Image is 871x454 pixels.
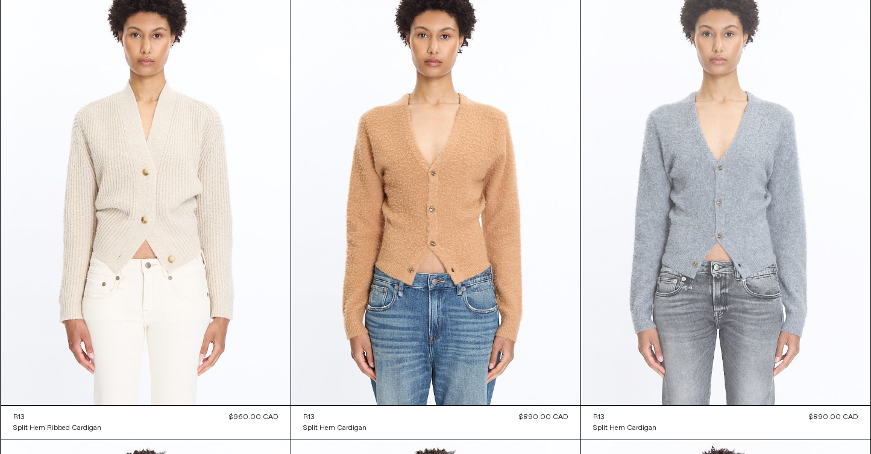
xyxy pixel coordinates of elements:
div: $960.00 CAD [229,412,278,423]
div: Split Hem Cardigan [593,423,656,434]
div: Split Hem Cardigan [303,423,366,434]
div: R13 [13,412,25,423]
a: R13 [303,412,366,423]
div: Split Hem Ribbed Cardigan [13,423,101,434]
a: Split Hem Cardigan [593,423,656,434]
a: R13 [13,412,101,423]
a: Split Hem Cardigan [303,423,366,434]
div: $890.00 CAD [809,412,858,423]
div: R13 [593,412,605,423]
a: R13 [593,412,656,423]
div: R13 [303,412,315,423]
div: $890.00 CAD [519,412,568,423]
a: Split Hem Ribbed Cardigan [13,423,101,434]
